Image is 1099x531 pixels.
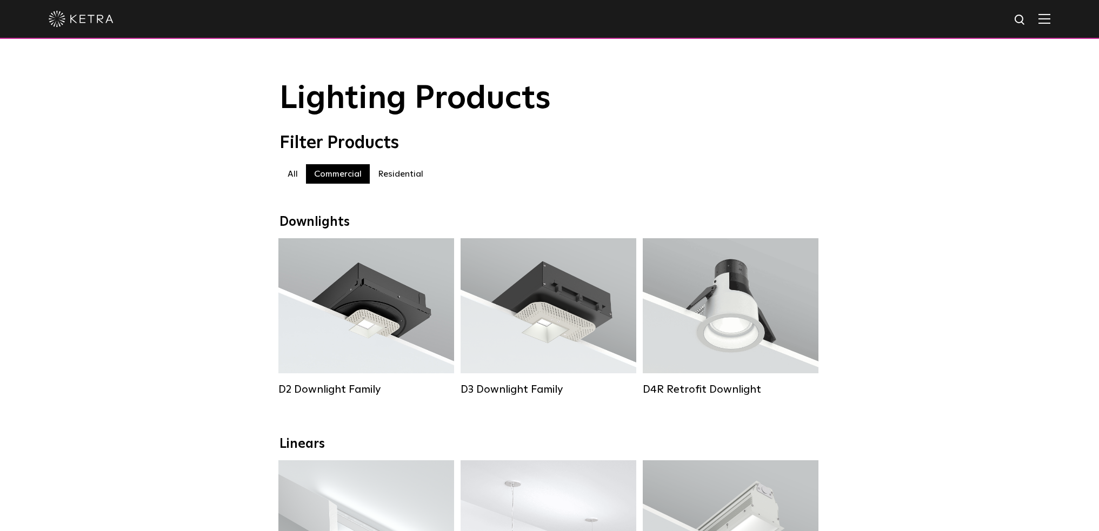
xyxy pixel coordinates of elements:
[279,83,551,115] span: Lighting Products
[279,164,306,184] label: All
[49,11,114,27] img: ketra-logo-2019-white
[643,383,818,396] div: D4R Retrofit Downlight
[279,214,820,230] div: Downlights
[279,133,820,153] div: Filter Products
[1038,14,1050,24] img: Hamburger%20Nav.svg
[1014,14,1027,27] img: search icon
[370,164,431,184] label: Residential
[278,383,454,396] div: D2 Downlight Family
[461,383,636,396] div: D3 Downlight Family
[306,164,370,184] label: Commercial
[643,238,818,400] a: D4R Retrofit Downlight Lumen Output:800Colors:White / BlackBeam Angles:15° / 25° / 40° / 60°Watta...
[279,436,820,452] div: Linears
[278,238,454,400] a: D2 Downlight Family Lumen Output:1200Colors:White / Black / Gloss Black / Silver / Bronze / Silve...
[461,238,636,400] a: D3 Downlight Family Lumen Output:700 / 900 / 1100Colors:White / Black / Silver / Bronze / Paintab...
